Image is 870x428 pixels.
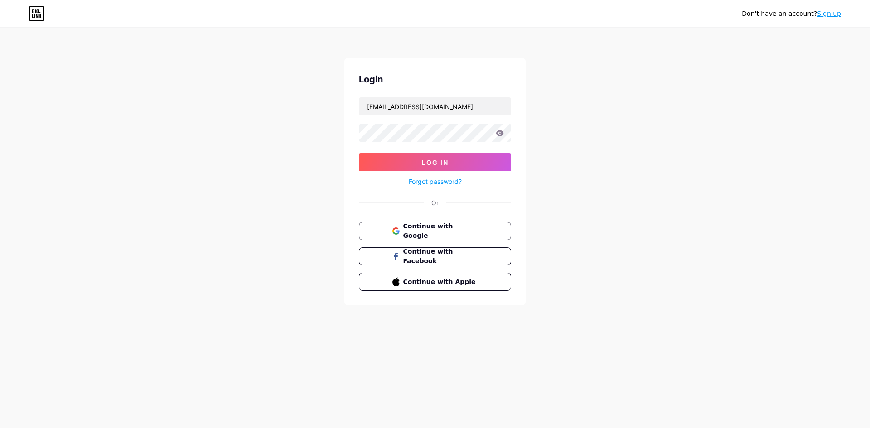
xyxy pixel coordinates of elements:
[359,97,511,115] input: Username
[403,221,478,240] span: Continue with Google
[359,222,511,240] button: Continue with Google
[422,159,449,166] span: Log In
[403,247,478,266] span: Continue with Facebook
[409,177,462,186] a: Forgot password?
[403,277,478,287] span: Continue with Apple
[359,247,511,265] button: Continue with Facebook
[359,72,511,86] div: Login
[817,10,841,17] a: Sign up
[359,273,511,291] button: Continue with Apple
[359,153,511,171] button: Log In
[431,198,439,207] div: Or
[742,9,841,19] div: Don't have an account?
